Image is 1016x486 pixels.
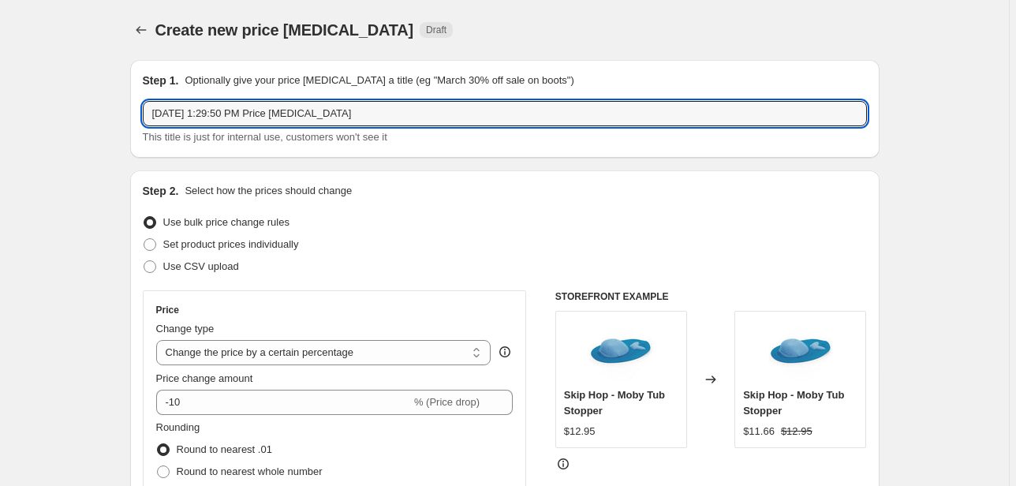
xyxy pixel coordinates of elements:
span: This title is just for internal use, customers won't see it [143,131,387,143]
span: Set product prices individually [163,238,299,250]
div: help [497,344,513,360]
span: Skip Hop - Moby Tub Stopper [564,389,665,417]
h2: Step 2. [143,183,179,199]
h2: Step 1. [143,73,179,88]
span: Rounding [156,421,200,433]
img: skip-hop-moby-tub-stopper-31223397259_80x.jpg [589,320,652,383]
div: $11.66 [743,424,775,439]
p: Optionally give your price [MEDICAL_DATA] a title (eg "March 30% off sale on boots") [185,73,573,88]
h6: STOREFRONT EXAMPLE [555,290,867,303]
h3: Price [156,304,179,316]
span: Round to nearest whole number [177,465,323,477]
span: Use bulk price change rules [163,216,289,228]
div: $12.95 [564,424,596,439]
span: Skip Hop - Moby Tub Stopper [743,389,844,417]
span: % (Price drop) [414,396,480,408]
span: Change type [156,323,215,335]
span: Create new price [MEDICAL_DATA] [155,21,414,39]
input: -15 [156,390,411,415]
img: skip-hop-moby-tub-stopper-31223397259_80x.jpg [769,320,832,383]
p: Select how the prices should change [185,183,352,199]
button: Price change jobs [130,19,152,41]
input: 30% off holiday sale [143,101,867,126]
strike: $12.95 [781,424,812,439]
span: Draft [426,24,446,36]
span: Price change amount [156,372,253,384]
span: Use CSV upload [163,260,239,272]
span: Round to nearest .01 [177,443,272,455]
